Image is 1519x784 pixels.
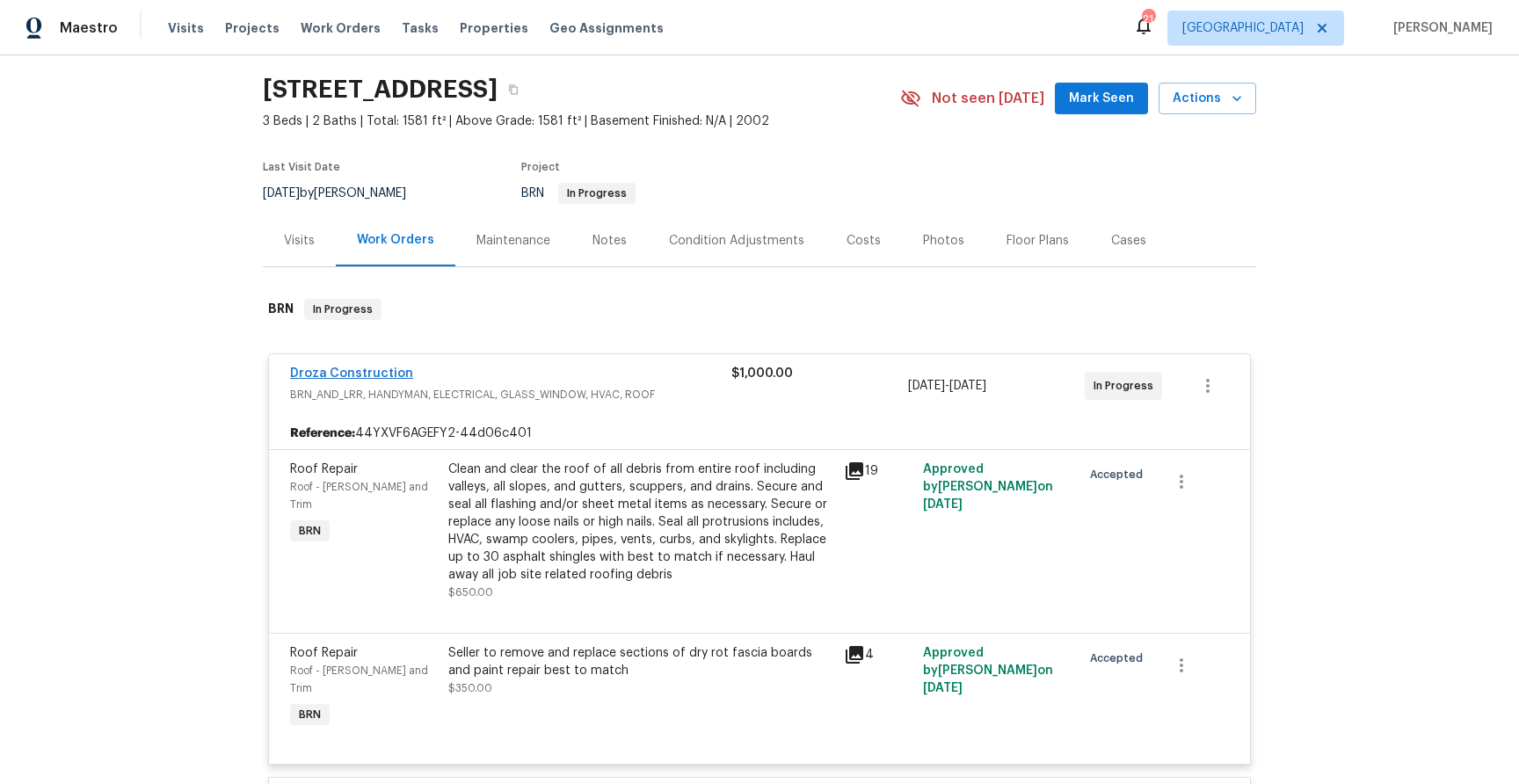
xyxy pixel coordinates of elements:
[263,162,340,172] span: Last Visit Date
[923,682,963,694] span: [DATE]
[1055,83,1148,115] button: Mark Seen
[923,647,1053,694] span: Approved by [PERSON_NAME] on
[263,81,498,98] h2: [STREET_ADDRESS]
[448,461,833,584] div: Clean and clear the roof of all debris from entire roof including valleys, all slopes, and gutter...
[923,498,963,511] span: [DATE]
[263,281,1256,338] div: BRN In Progress
[60,19,118,37] span: Maestro
[844,461,912,482] div: 19
[1173,88,1242,110] span: Actions
[731,367,793,380] span: $1,000.00
[292,522,328,540] span: BRN
[402,22,439,34] span: Tasks
[448,587,493,598] span: $650.00
[448,644,833,679] div: Seller to remove and replace sections of dry rot fascia boards and paint repair best to match
[1069,88,1134,110] span: Mark Seen
[290,482,428,510] span: Roof - [PERSON_NAME] and Trim
[290,665,428,693] span: Roof - [PERSON_NAME] and Trim
[1386,19,1493,37] span: [PERSON_NAME]
[460,19,528,37] span: Properties
[1090,650,1150,667] span: Accepted
[1142,11,1154,28] div: 21
[1182,19,1304,37] span: [GEOGRAPHIC_DATA]
[908,380,945,392] span: [DATE]
[669,232,804,250] div: Condition Adjustments
[448,683,492,693] span: $350.00
[560,188,634,199] span: In Progress
[949,380,986,392] span: [DATE]
[225,19,280,37] span: Projects
[1094,377,1160,395] span: In Progress
[168,19,204,37] span: Visits
[908,377,986,395] span: -
[292,706,328,723] span: BRN
[284,232,315,250] div: Visits
[923,463,1053,511] span: Approved by [PERSON_NAME] on
[263,183,427,204] div: by [PERSON_NAME]
[1090,466,1150,483] span: Accepted
[290,367,413,380] a: Droza Construction
[290,463,358,475] span: Roof Repair
[521,162,560,172] span: Project
[357,231,434,249] div: Work Orders
[301,19,381,37] span: Work Orders
[923,232,964,250] div: Photos
[476,232,550,250] div: Maintenance
[306,301,380,318] span: In Progress
[1159,83,1256,115] button: Actions
[290,425,355,442] b: Reference:
[290,386,731,403] span: BRN_AND_LRR, HANDYMAN, ELECTRICAL, GLASS_WINDOW, HVAC, ROOF
[498,74,529,105] button: Copy Address
[521,187,636,200] span: BRN
[932,90,1044,107] span: Not seen [DATE]
[290,647,358,659] span: Roof Repair
[269,417,1250,449] div: 44YXVF6AGEFY2-44d06c401
[549,19,664,37] span: Geo Assignments
[263,113,900,130] span: 3 Beds | 2 Baths | Total: 1581 ft² | Above Grade: 1581 ft² | Basement Finished: N/A | 2002
[1111,232,1146,250] div: Cases
[592,232,627,250] div: Notes
[263,187,300,200] span: [DATE]
[1007,232,1069,250] div: Floor Plans
[268,299,294,320] h6: BRN
[844,644,912,665] div: 4
[847,232,881,250] div: Costs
